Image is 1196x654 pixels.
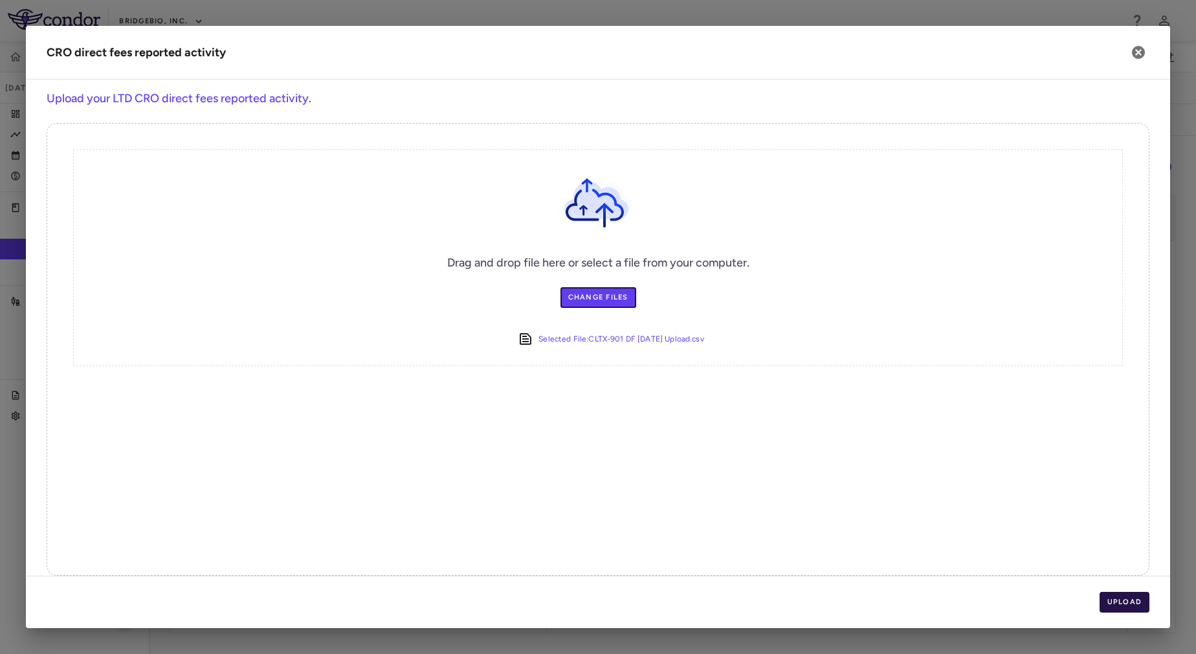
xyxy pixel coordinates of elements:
[560,287,636,308] label: Change Files
[1100,592,1150,613] button: Upload
[538,331,703,347] a: Selected File:CLTX-901 DF [DATE] Upload.csv
[47,90,1149,107] h6: Upload your LTD CRO direct fees reported activity.
[47,44,226,61] div: CRO direct fees reported activity
[447,254,749,272] h6: Drag and drop file here or select a file from your computer.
